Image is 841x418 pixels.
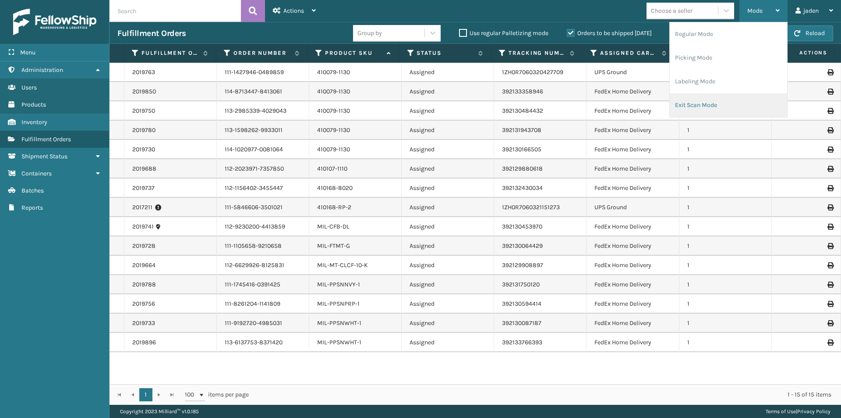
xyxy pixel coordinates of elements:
a: 392129908897 [502,261,543,269]
li: Exit Scan Mode [670,93,787,117]
img: logo [13,9,96,35]
i: Print Label [827,69,833,75]
label: Order Number [233,49,290,57]
td: Assigned [402,294,494,314]
a: 392132430034 [502,184,543,192]
a: 2019733 [132,319,155,328]
td: 111-1745416-0391425 [217,275,309,294]
td: 1 [679,275,772,294]
a: 2019780 [132,126,155,135]
td: FedEx Home Delivery [587,82,679,101]
td: UPS Ground [587,63,679,82]
td: Assigned [402,179,494,198]
div: Choose a seller [651,6,693,15]
span: 100 [185,390,198,399]
span: Batches [21,187,44,194]
td: Assigned [402,140,494,159]
span: Actions [283,7,304,14]
a: 2019737 [132,184,155,193]
a: 392131943708 [502,126,541,134]
td: Assigned [402,275,494,294]
i: Print Label [827,89,833,95]
i: Print Label [827,339,833,346]
a: 2019763 [132,68,155,77]
a: 410079-1130 [317,88,350,95]
td: FedEx Home Delivery [587,314,679,333]
td: FedEx Home Delivery [587,140,679,159]
td: FedEx Home Delivery [587,217,679,236]
td: 111-5846606-3501021 [217,198,309,217]
span: Users [21,84,37,91]
td: 111-1105658-9210658 [217,236,309,256]
td: 112-1156402-3455447 [217,179,309,198]
td: 1 [679,236,772,256]
a: MIL-PPSNPRP-1 [317,300,360,307]
td: Assigned [402,82,494,101]
td: FedEx Home Delivery [587,294,679,314]
td: FedEx Home Delivery [587,159,679,179]
i: Print Label [827,224,833,230]
td: Assigned [402,314,494,333]
a: MIL-PPSNWHT-1 [317,339,361,346]
a: 392130594414 [502,300,541,307]
p: Copyright 2023 Milliard™ v 1.0.185 [120,405,199,418]
td: Assigned [402,333,494,352]
td: Assigned [402,217,494,236]
i: Print Label [827,282,833,288]
td: 1 [679,256,772,275]
td: FedEx Home Delivery [587,121,679,140]
a: 2019688 [132,164,156,173]
td: 1 [679,159,772,179]
td: 111-8261204-1141809 [217,294,309,314]
a: MIL-PPSNNVY-1 [317,281,360,288]
td: 112-9230200-4413859 [217,217,309,236]
td: FedEx Home Delivery [587,179,679,198]
span: Containers [21,170,52,177]
i: Print Label [827,185,833,191]
a: 410168-8020 [317,184,353,192]
a: MIL-FTMT-G [317,242,350,250]
a: 410079-1130 [317,107,350,114]
a: 2019664 [132,261,155,270]
td: 112-6629926-8125831 [217,256,309,275]
a: MIL-PPSNWHT-1 [317,319,361,327]
a: Privacy Policy [797,408,830,414]
td: 113-1598262-9933011 [217,121,309,140]
td: FedEx Home Delivery [587,101,679,121]
td: FedEx Home Delivery [587,333,679,352]
td: Assigned [402,236,494,256]
td: 1 [679,333,772,352]
h3: Fulfillment Orders [117,28,186,39]
label: Status [417,49,474,57]
td: 1 [679,179,772,198]
label: Fulfillment Order Id [141,49,198,57]
td: Assigned [402,101,494,121]
a: 2019741 [132,222,154,231]
td: Assigned [402,198,494,217]
td: 113-6137753-8371420 [217,333,309,352]
td: FedEx Home Delivery [587,275,679,294]
span: Menu [20,49,35,56]
span: Fulfillment Orders [21,136,71,143]
td: 1 [679,198,772,217]
a: 410107-1110 [317,165,347,172]
a: 392129880618 [502,165,543,172]
a: 392130484432 [502,107,543,114]
li: Regular Mode [670,22,787,46]
a: 392131750120 [502,281,540,288]
a: 2019850 [132,87,156,96]
td: 111-1427946-0489859 [217,63,309,82]
a: MIL-MT-CLCF-10-K [317,261,368,269]
li: Picking Mode [670,46,787,70]
a: 1 [139,388,152,401]
td: Assigned [402,256,494,275]
i: Print Label [827,166,833,172]
a: Terms of Use [766,408,796,414]
span: Mode [747,7,763,14]
td: 114-8713447-8413061 [217,82,309,101]
a: 2019788 [132,280,156,289]
a: 392130087187 [502,319,541,327]
td: FedEx Home Delivery [587,236,679,256]
td: 1 [679,140,772,159]
span: items per page [185,388,249,401]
